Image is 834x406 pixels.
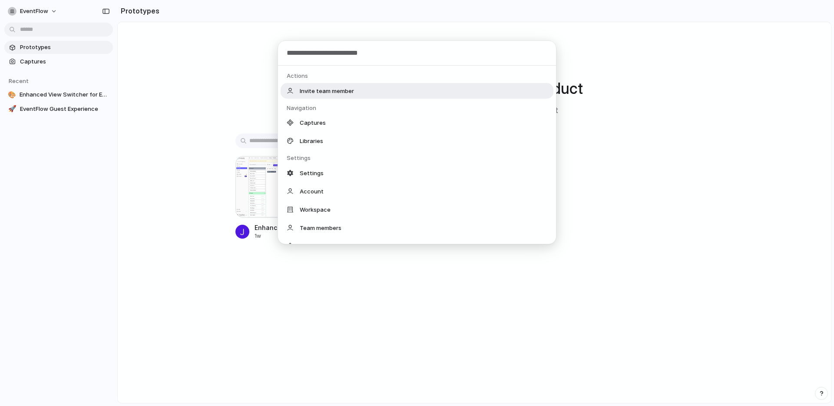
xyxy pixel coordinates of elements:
[300,205,331,214] span: Workspace
[300,87,354,95] span: Invite team member
[300,169,324,177] span: Settings
[300,136,323,145] span: Libraries
[300,223,341,232] span: Team members
[278,66,556,244] div: Suggestions
[300,187,324,196] span: Account
[300,118,326,127] span: Captures
[287,154,556,163] div: Settings
[287,104,556,113] div: Navigation
[287,72,556,80] div: Actions
[300,242,334,250] span: Integrations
